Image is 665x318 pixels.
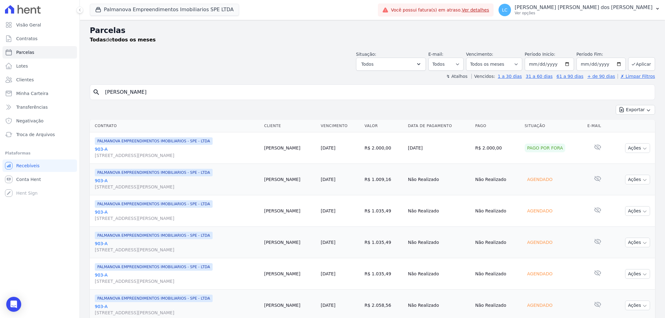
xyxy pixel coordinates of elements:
a: [DATE] [321,303,335,308]
a: 903-A[STREET_ADDRESS][PERSON_NAME] [95,146,259,159]
p: [PERSON_NAME] [PERSON_NAME] dos [PERSON_NAME] [515,4,653,11]
td: R$ 1.035,49 [362,258,405,290]
div: Agendado [525,206,555,215]
a: 61 a 90 dias [557,74,583,79]
a: Negativação [2,115,77,127]
label: Vencidos: [471,74,495,79]
a: Recebíveis [2,159,77,172]
label: Situação: [356,52,376,57]
td: Não Realizado [473,258,522,290]
a: [DATE] [321,240,335,245]
td: Não Realizado [405,195,473,227]
td: [PERSON_NAME] [262,258,318,290]
a: 903-A[STREET_ADDRESS][PERSON_NAME] [95,303,259,316]
button: Ações [625,206,650,216]
span: PALMANOVA EMPREENDIMENTOS IMOBILIARIOS - SPE - LTDA [95,232,213,239]
i: search [93,88,100,96]
td: Não Realizado [405,164,473,195]
span: Recebíveis [16,163,40,169]
span: LC [502,8,508,12]
a: [DATE] [321,208,335,213]
a: Conta Hent [2,173,77,186]
button: Ações [625,301,650,310]
div: Agendado [525,175,555,184]
button: Ações [625,175,650,184]
a: + de 90 dias [587,74,615,79]
a: [DATE] [321,271,335,276]
td: [DATE] [405,132,473,164]
div: Agendado [525,269,555,278]
label: ↯ Atalhos [446,74,467,79]
span: PALMANOVA EMPREENDIMENTOS IMOBILIARIOS - SPE - LTDA [95,169,213,176]
span: PALMANOVA EMPREENDIMENTOS IMOBILIARIOS - SPE - LTDA [95,137,213,145]
td: Não Realizado [405,227,473,258]
a: [DATE] [321,145,335,150]
th: Pago [473,120,522,132]
th: E-mail [585,120,611,132]
button: Ações [625,238,650,247]
button: Exportar [616,105,655,115]
td: R$ 2.000,00 [473,132,522,164]
span: Conta Hent [16,176,41,183]
button: Palmanova Empreendimentos Imobiliarios SPE LTDA [90,4,239,16]
span: Troca de Arquivos [16,131,55,138]
a: 903-A[STREET_ADDRESS][PERSON_NAME] [95,240,259,253]
td: [PERSON_NAME] [262,164,318,195]
th: Valor [362,120,405,132]
a: Clientes [2,74,77,86]
span: PALMANOVA EMPREENDIMENTOS IMOBILIARIOS - SPE - LTDA [95,200,213,208]
input: Buscar por nome do lote ou do cliente [101,86,652,98]
a: Minha Carteira [2,87,77,100]
td: Não Realizado [405,258,473,290]
span: [STREET_ADDRESS][PERSON_NAME] [95,310,259,316]
label: Vencimento: [466,52,493,57]
span: [STREET_ADDRESS][PERSON_NAME] [95,247,259,253]
span: Você possui fatura(s) em atraso. [391,7,489,13]
span: Visão Geral [16,22,41,28]
span: Clientes [16,77,34,83]
h2: Parcelas [90,25,655,36]
span: Contratos [16,36,37,42]
a: Parcelas [2,46,77,59]
a: 903-A[STREET_ADDRESS][PERSON_NAME] [95,209,259,221]
button: Ações [625,143,650,153]
a: Transferências [2,101,77,113]
a: Contratos [2,32,77,45]
span: [STREET_ADDRESS][PERSON_NAME] [95,152,259,159]
div: Plataformas [5,150,75,157]
span: Todos [361,60,373,68]
span: Transferências [16,104,48,110]
span: Negativação [16,118,44,124]
a: Ver detalhes [462,7,489,12]
th: Data de Pagamento [405,120,473,132]
td: R$ 1.009,16 [362,164,405,195]
span: [STREET_ADDRESS][PERSON_NAME] [95,184,259,190]
span: Lotes [16,63,28,69]
a: Troca de Arquivos [2,128,77,141]
a: 31 a 60 dias [526,74,552,79]
td: [PERSON_NAME] [262,195,318,227]
a: [DATE] [321,177,335,182]
span: Minha Carteira [16,90,48,97]
a: 903-A[STREET_ADDRESS][PERSON_NAME] [95,272,259,284]
th: Situação [522,120,585,132]
td: [PERSON_NAME] [262,227,318,258]
button: LC [PERSON_NAME] [PERSON_NAME] dos [PERSON_NAME] Ver opções [494,1,665,19]
p: de [90,36,156,44]
label: Período Inicío: [525,52,555,57]
div: Pago por fora [525,144,566,152]
td: R$ 2.000,00 [362,132,405,164]
div: Agendado [525,301,555,310]
a: 1 a 30 dias [498,74,522,79]
a: ✗ Limpar Filtros [618,74,655,79]
button: Ações [625,269,650,279]
td: R$ 1.035,49 [362,195,405,227]
strong: Todas [90,37,106,43]
a: Visão Geral [2,19,77,31]
label: Período Fim: [576,51,626,58]
button: Todos [356,58,426,71]
td: R$ 1.035,49 [362,227,405,258]
td: Não Realizado [473,164,522,195]
th: Vencimento [318,120,362,132]
div: Agendado [525,238,555,247]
